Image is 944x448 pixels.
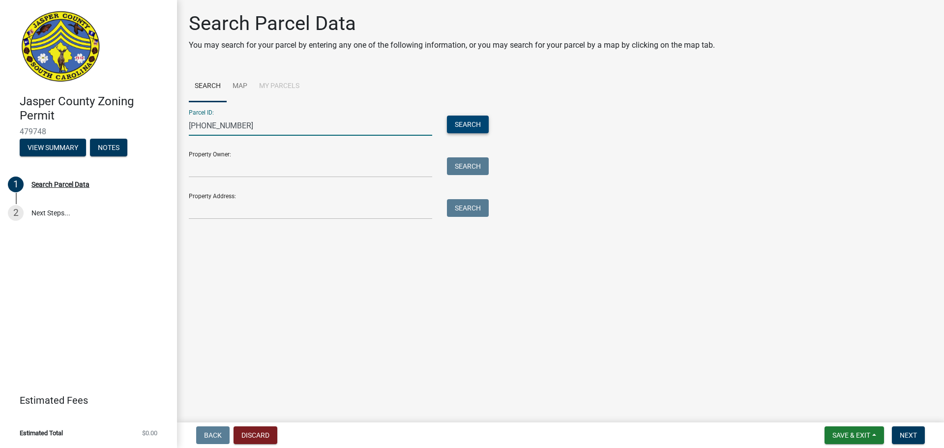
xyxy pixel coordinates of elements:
span: Estimated Total [20,430,63,436]
span: Next [900,431,917,439]
a: Search [189,71,227,102]
div: 1 [8,177,24,192]
button: View Summary [20,139,86,156]
span: 479748 [20,127,157,136]
button: Next [892,426,925,444]
a: Estimated Fees [8,390,161,410]
button: Discard [234,426,277,444]
button: Back [196,426,230,444]
h4: Jasper County Zoning Permit [20,94,169,123]
span: $0.00 [142,430,157,436]
span: Save & Exit [832,431,870,439]
a: Map [227,71,253,102]
div: Search Parcel Data [31,181,89,188]
h1: Search Parcel Data [189,12,715,35]
button: Notes [90,139,127,156]
div: 2 [8,205,24,221]
button: Save & Exit [825,426,884,444]
button: Search [447,116,489,133]
button: Search [447,199,489,217]
wm-modal-confirm: Summary [20,144,86,152]
wm-modal-confirm: Notes [90,144,127,152]
button: Search [447,157,489,175]
img: Jasper County, South Carolina [20,10,102,84]
p: You may search for your parcel by entering any one of the following information, or you may searc... [189,39,715,51]
span: Back [204,431,222,439]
